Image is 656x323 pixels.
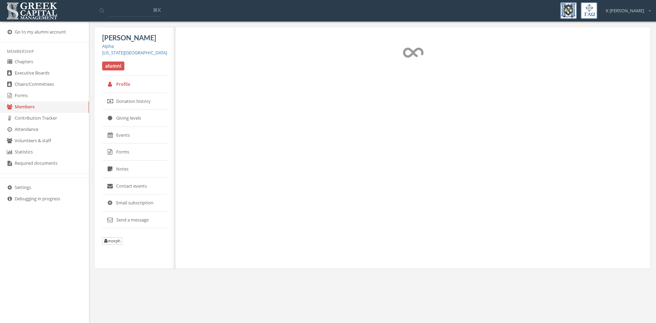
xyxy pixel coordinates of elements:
a: Forms [102,144,167,161]
a: Email subscription [102,194,167,212]
a: Contact events [102,178,167,195]
div: K [PERSON_NAME] [601,2,651,14]
button: morph [102,237,122,245]
span: ⌘K [153,6,161,13]
a: Send a message [102,212,167,229]
a: Notes [102,161,167,178]
a: Giving levels [102,110,167,127]
a: [US_STATE][GEOGRAPHIC_DATA] [102,50,167,56]
a: Donation history [102,93,167,110]
span: K [PERSON_NAME] [606,8,644,14]
a: Events [102,127,167,144]
a: Profile [102,76,167,93]
span: [PERSON_NAME] [102,33,156,42]
a: Alpha [102,43,114,49]
span: alumni [102,62,124,70]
